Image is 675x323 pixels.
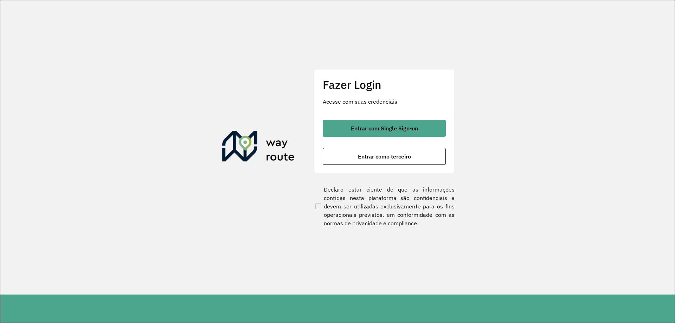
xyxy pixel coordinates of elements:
span: Entrar com Single Sign-on [351,125,418,131]
button: button [323,148,446,165]
p: Acesse com suas credenciais [323,97,446,106]
span: Entrar como terceiro [358,154,411,159]
h2: Fazer Login [323,78,446,91]
button: button [323,120,446,137]
label: Declaro estar ciente de que as informações contidas nesta plataforma são confidenciais e devem se... [314,185,455,227]
img: Roteirizador AmbevTech [222,131,295,164]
